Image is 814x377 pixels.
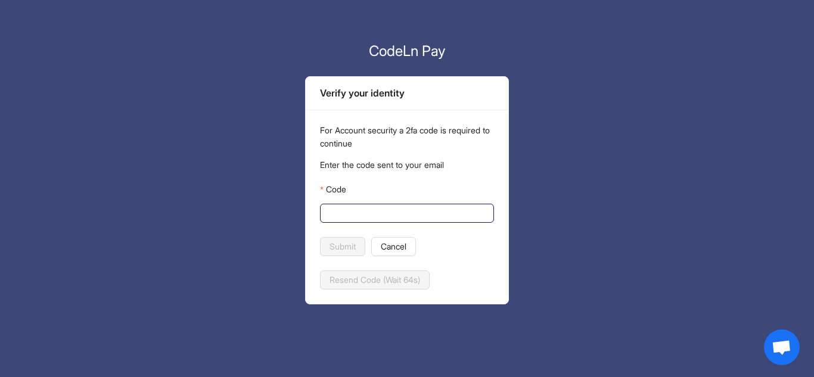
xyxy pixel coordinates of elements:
[381,240,406,253] span: Cancel
[320,270,430,289] button: Resend Code (Wait 64s)
[371,237,416,256] button: Cancel
[320,86,494,101] div: Verify your identity
[320,180,346,199] label: Code
[320,237,365,256] button: Submit
[305,40,509,62] p: CodeLn Pay
[330,273,420,286] span: Resend Code (Wait 64s)
[320,124,494,150] p: For Account security a 2fa code is required to continue
[764,329,800,365] a: Open chat
[330,240,356,253] span: Submit
[327,207,484,220] input: Code
[320,158,494,172] p: Enter the code sent to your email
